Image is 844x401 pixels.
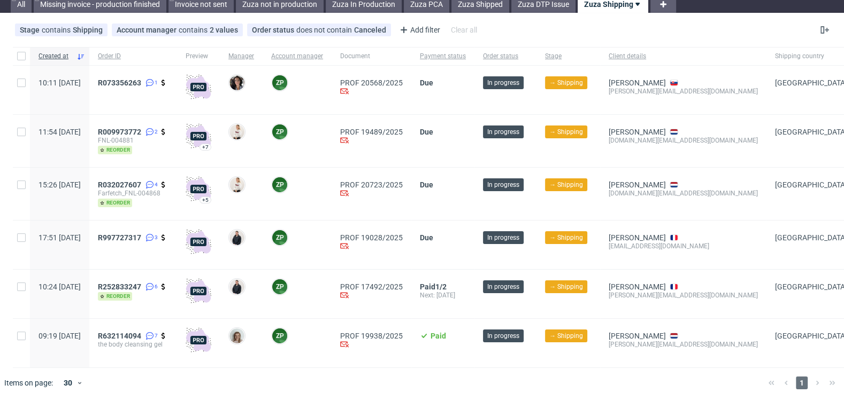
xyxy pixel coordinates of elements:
span: R032027607 [98,180,141,189]
span: Stage [20,26,42,34]
span: [DATE] [436,292,455,299]
a: 1 [143,78,158,87]
span: Manager [228,52,254,61]
a: PROF 17492/2025 [340,282,403,291]
span: Document [340,52,403,61]
span: In progress [487,282,519,292]
div: Shipping [73,26,103,34]
span: Created at [39,52,72,61]
div: +7 [202,144,209,150]
div: Add filter [395,21,442,38]
span: 11:54 [DATE] [39,128,81,136]
a: PROF 20568/2025 [340,78,403,87]
div: Clear all [449,22,479,37]
span: 1 [155,78,158,87]
span: → Shipping [549,331,583,341]
span: Preview [186,52,211,61]
span: reorder [98,199,132,207]
span: Order status [483,52,528,61]
img: pro-icon.017ec5509f39f3e742e3.png [186,74,211,100]
a: R009973772 [98,128,143,136]
img: pro-icon.017ec5509f39f3e742e3.png [186,327,211,353]
span: 10:24 [DATE] [39,282,81,291]
span: 17:51 [DATE] [39,233,81,242]
span: R073356263 [98,78,141,87]
figcaption: ZP [272,230,287,245]
span: → Shipping [549,78,583,88]
a: 7 [143,332,158,340]
img: pro-icon.017ec5509f39f3e742e3.png [186,176,211,202]
figcaption: ZP [272,75,287,90]
span: R997727317 [98,233,141,242]
div: [DOMAIN_NAME][EMAIL_ADDRESS][DOMAIN_NAME] [609,136,758,145]
span: In progress [487,331,519,341]
span: 4 [155,180,158,189]
a: [PERSON_NAME] [609,282,666,291]
a: PROF 20723/2025 [340,180,403,189]
img: Mari Fok [229,177,244,192]
div: Canceled [354,26,386,34]
span: 1 [796,376,808,389]
span: → Shipping [549,127,583,137]
img: Adrian Margula [229,230,244,245]
span: Order status [252,26,296,34]
figcaption: ZP [272,279,287,294]
span: Account manager [271,52,323,61]
img: pro-icon.017ec5509f39f3e742e3.png [186,278,211,304]
span: reorder [98,146,132,154]
span: contains [42,26,73,34]
div: +5 [202,197,209,203]
a: 4 [143,180,158,189]
span: Client details [609,52,758,61]
figcaption: ZP [272,177,287,192]
span: the body cleansing gel [98,340,168,349]
a: [PERSON_NAME] [609,180,666,189]
a: [PERSON_NAME] [609,128,666,136]
span: 3 [155,233,158,242]
img: Mari Fok [229,124,244,139]
span: Paid [420,282,435,291]
figcaption: ZP [272,328,287,343]
div: [DOMAIN_NAME][EMAIL_ADDRESS][DOMAIN_NAME] [609,189,758,198]
span: 1/2 [435,282,447,291]
span: reorder [98,292,132,301]
span: R252833247 [98,282,141,291]
div: [PERSON_NAME][EMAIL_ADDRESS][DOMAIN_NAME] [609,87,758,96]
span: 7 [155,332,158,340]
span: Paid [431,332,446,340]
a: PROF 19028/2025 [340,233,403,242]
span: In progress [487,180,519,190]
span: Farfetch_FNL-004868 [98,189,168,198]
span: Next: [420,292,436,299]
span: contains [179,26,210,34]
span: Payment status [420,52,466,61]
img: Moreno Martinez Cristina [229,75,244,90]
div: 2 values [210,26,238,34]
div: [EMAIL_ADDRESS][DOMAIN_NAME] [609,242,758,250]
span: FNL-004881 [98,136,168,145]
span: R009973772 [98,128,141,136]
span: Stage [545,52,592,61]
a: R252833247 [98,282,143,291]
span: R632114094 [98,332,141,340]
a: PROF 19938/2025 [340,332,403,340]
a: 6 [143,282,158,291]
span: 2 [155,128,158,136]
span: → Shipping [549,180,583,190]
a: 3 [143,233,158,242]
img: Monika Poźniak [229,328,244,343]
a: R632114094 [98,332,143,340]
a: 2 [143,128,158,136]
figcaption: ZP [272,124,287,139]
span: Order ID [98,52,168,61]
span: Due [420,78,433,87]
span: In progress [487,233,519,242]
a: R997727317 [98,233,143,242]
a: R073356263 [98,78,143,87]
a: [PERSON_NAME] [609,332,666,340]
div: [PERSON_NAME][EMAIL_ADDRESS][DOMAIN_NAME] [609,291,758,300]
span: In progress [487,78,519,88]
span: In progress [487,127,519,137]
div: 30 [57,375,76,390]
span: Due [420,233,433,242]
